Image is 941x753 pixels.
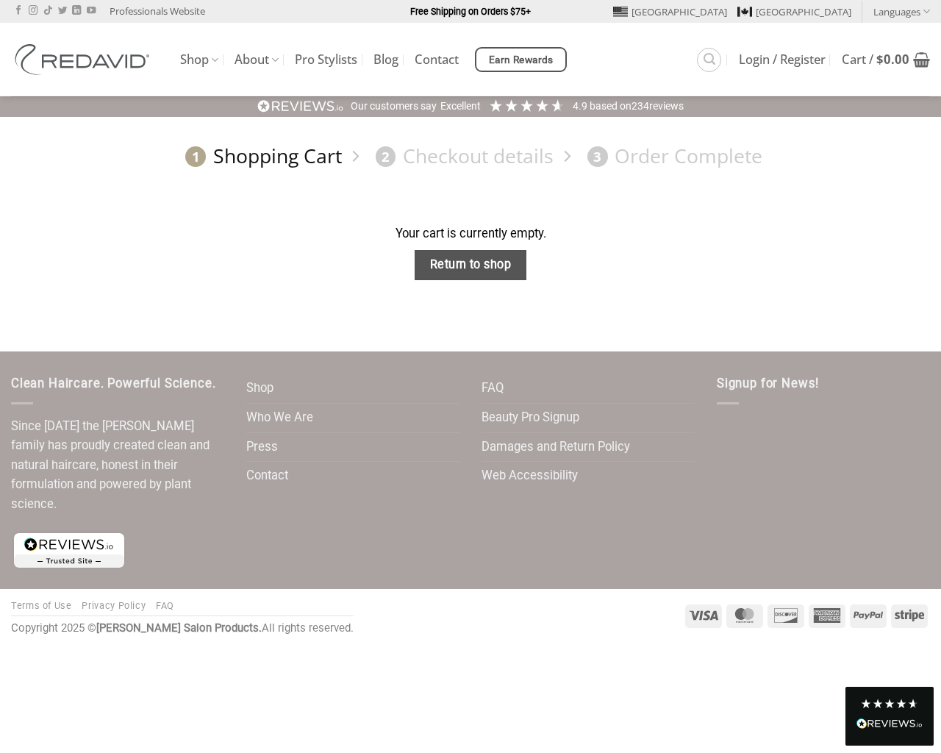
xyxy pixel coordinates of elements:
span: Earn Rewards [489,52,554,68]
a: Press [246,433,278,462]
a: Web Accessibility [482,462,578,490]
span: $ [876,51,884,68]
a: Languages [873,1,930,22]
p: Since [DATE] the [PERSON_NAME] family has proudly created clean and natural haircare, honest in t... [11,417,224,515]
a: Blog [373,46,398,73]
a: Pro Stylists [295,46,357,73]
span: 4.9 [573,100,590,112]
nav: Checkout steps [11,132,930,180]
a: Search [697,48,721,72]
div: Excellent [440,99,481,114]
div: Copyright 2025 © All rights reserved. [11,620,354,638]
a: 2Checkout details [368,143,554,169]
a: Beauty Pro Signup [482,404,579,432]
span: Based on [590,100,631,112]
img: reviews-trust-logo-1.png [11,530,127,571]
div: Our customers say [351,99,437,114]
a: Return to shop [415,250,526,280]
span: 1 [185,146,206,167]
span: Login / Register [739,54,826,65]
img: REVIEWS.io [856,718,923,729]
a: Terms of Use [11,600,72,611]
a: 1Shopping Cart [179,143,342,169]
a: [GEOGRAPHIC_DATA] [613,1,727,23]
strong: [PERSON_NAME] Salon Products. [96,621,262,635]
a: Shop [180,46,218,74]
img: REVIEWS.io [257,99,344,113]
div: 4.8 Stars [860,698,919,710]
a: FAQ [482,374,504,403]
img: REDAVID Salon Products | United States [11,44,158,75]
span: Signup for News! [717,376,819,390]
div: Payment icons [683,602,930,628]
a: Follow on YouTube [87,6,96,16]
a: FAQ [156,600,174,611]
div: 4.91 Stars [488,98,565,113]
bdi: 0.00 [876,51,909,68]
a: Follow on Instagram [29,6,37,16]
a: Follow on TikTok [43,6,52,16]
a: Privacy Policy [82,600,146,611]
a: Contact [415,46,459,73]
span: reviews [649,100,684,112]
a: Shop [246,374,273,403]
a: View cart [842,43,930,76]
a: Contact [246,462,288,490]
span: 234 [631,100,649,112]
a: [GEOGRAPHIC_DATA] [737,1,851,23]
a: Who We Are [246,404,313,432]
a: Earn Rewards [475,47,567,72]
div: Read All Reviews [845,687,934,746]
a: Login / Register [739,46,826,73]
a: Follow on LinkedIn [72,6,81,16]
span: 2 [376,146,396,167]
span: Clean Haircare. Powerful Science. [11,376,215,390]
a: Follow on Twitter [58,6,67,16]
a: Damages and Return Policy [482,433,630,462]
div: Your cart is currently empty. [11,224,930,244]
strong: Free Shipping on Orders $75+ [410,6,531,17]
span: Cart / [842,54,909,65]
div: Read All Reviews [856,715,923,735]
a: Follow on Facebook [14,6,23,16]
a: About [235,46,279,74]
